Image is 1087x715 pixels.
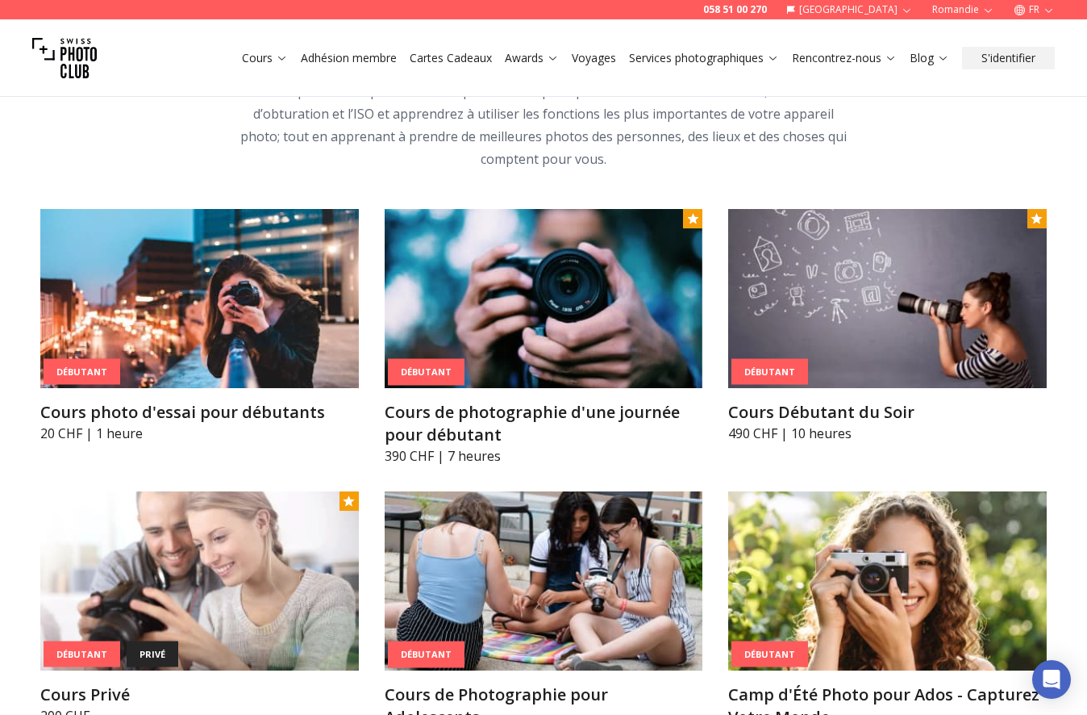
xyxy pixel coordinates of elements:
p: 490 CHF | 10 heures [728,424,1047,443]
p: 20 CHF | 1 heure [40,424,359,443]
button: Awards [498,47,565,69]
div: Débutant [731,641,808,667]
p: 390 CHF | 7 heures [385,446,703,466]
img: Cours de Photographie pour Adolescents [385,491,703,671]
a: Cours [242,50,288,66]
a: Rencontrez-nous [792,50,897,66]
h3: Cours Privé [40,684,359,706]
div: Débutant [731,358,808,385]
a: Adhésion membre [301,50,397,66]
div: privé [127,641,178,667]
img: Cours photo d'essai pour débutants [40,209,359,388]
div: Open Intercom Messenger [1032,660,1071,699]
a: Voyages [572,50,616,66]
img: Cours de photographie d'une journée pour débutant [385,209,703,388]
button: Cours [235,47,294,69]
a: Cours photo d'essai pour débutantsDébutantCours photo d'essai pour débutants20 CHF | 1 heure [40,209,359,443]
button: Rencontrez-nous [785,47,903,69]
button: Blog [903,47,956,69]
img: Cours Débutant du Soir [728,209,1047,388]
a: Cours de photographie d'une journée pour débutantDébutantCours de photographie d'une journée pour... [385,209,703,466]
a: Awards [505,50,559,66]
a: Cours Débutant du SoirDébutantCours Débutant du Soir490 CHF | 10 heures [728,209,1047,443]
div: Débutant [44,641,120,667]
img: Camp d'Été Photo pour Ados - Capturez Votre Monde [728,491,1047,671]
a: Blog [910,50,949,66]
img: Cours Privé [40,491,359,671]
div: Débutant [388,642,464,668]
a: 058 51 00 270 [703,3,767,16]
h3: Cours de photographie d'une journée pour débutant [385,401,703,446]
h3: Cours photo d'essai pour débutants [40,401,359,424]
button: Adhésion membre [294,47,403,69]
button: Cartes Cadeaux [403,47,498,69]
div: Débutant [44,358,120,385]
button: S'identifier [962,47,1055,69]
a: Services photographiques [629,50,779,66]
button: Services photographiques [623,47,785,69]
img: Swiss photo club [32,26,97,90]
div: Débutant [388,359,464,386]
h3: Cours Débutant du Soir [728,401,1047,424]
button: Voyages [565,47,623,69]
a: Cartes Cadeaux [410,50,492,66]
